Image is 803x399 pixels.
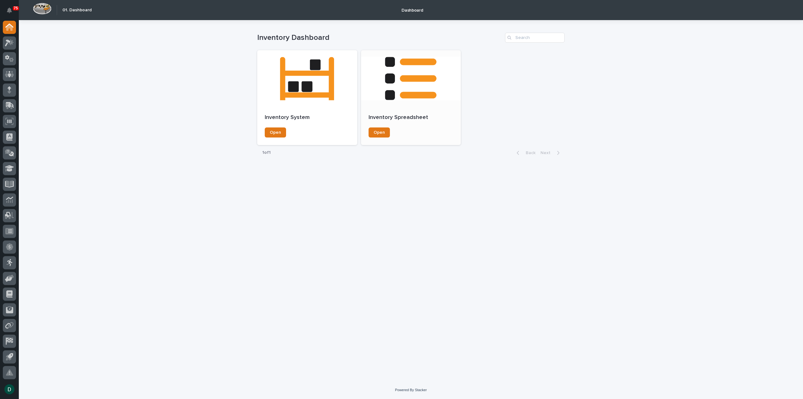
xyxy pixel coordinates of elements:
[374,130,385,135] span: Open
[522,151,535,155] span: Back
[369,114,454,121] p: Inventory Spreadsheet
[33,3,51,14] img: Workspace Logo
[369,127,390,137] a: Open
[265,114,350,121] p: Inventory System
[538,150,565,156] button: Next
[270,130,281,135] span: Open
[540,151,554,155] span: Next
[62,8,92,13] h2: 01. Dashboard
[257,50,357,145] a: Inventory SystemOpen
[505,33,565,43] input: Search
[8,8,16,18] div: Notifications75
[361,50,461,145] a: Inventory SpreadsheetOpen
[257,145,276,160] p: 1 of 1
[395,388,427,392] a: Powered By Stacker
[14,6,18,10] p: 75
[512,150,538,156] button: Back
[3,4,16,17] button: Notifications
[265,127,286,137] a: Open
[257,33,503,42] h1: Inventory Dashboard
[3,383,16,396] button: users-avatar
